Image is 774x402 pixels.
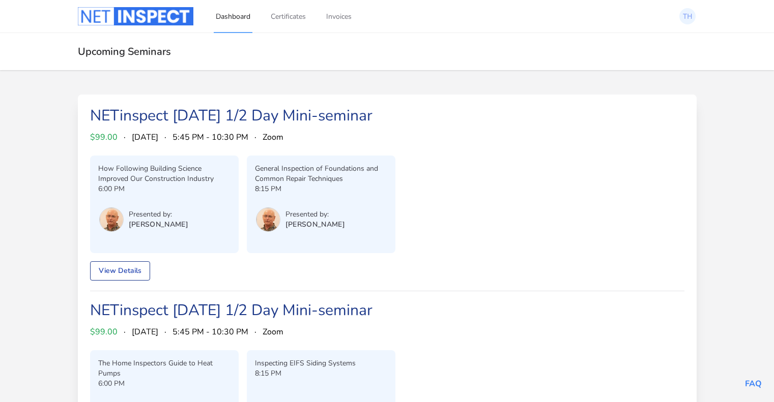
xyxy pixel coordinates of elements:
span: · [254,326,256,338]
img: Tim Horan [679,8,696,24]
button: User menu [255,206,281,233]
p: General Inspection of Foundations and Common Repair Techniques [255,164,387,184]
p: Presented by: [129,209,189,220]
span: $99.00 [90,326,118,338]
p: Inspecting EIFS Siding Systems [255,358,387,368]
p: How Following Building Science Improved Our Construction Industry [98,164,231,184]
span: · [124,326,126,338]
span: · [164,131,166,143]
p: [PERSON_NAME] [129,220,189,230]
span: · [164,326,166,338]
img: Tom Sherman [256,207,280,232]
p: Presented by: [285,209,346,220]
p: 6:00 PM [98,184,231,194]
img: Logo [78,7,193,25]
p: 6:00 PM [98,379,231,389]
p: 8:15 PM [255,184,387,194]
span: Zoom [263,326,283,338]
span: 5:45 PM - 10:30 PM [173,131,248,143]
span: [DATE] [132,131,158,143]
span: $99.00 [90,131,118,143]
span: · [254,131,256,143]
button: User menu [98,206,125,233]
p: [PERSON_NAME] [285,220,346,230]
p: 8:15 PM [255,368,387,379]
h2: Upcoming Seminars [78,45,697,58]
a: View Details [90,261,150,281]
span: [DATE] [132,326,158,338]
a: NETinspect [DATE] 1/2 Day Mini-seminar [90,300,372,321]
a: FAQ [745,378,762,389]
a: NETinspect [DATE] 1/2 Day Mini-seminar [90,105,372,126]
p: The Home Inspectors Guide to Heat Pumps [98,358,231,379]
span: 5:45 PM - 10:30 PM [173,326,248,338]
img: Tom Sherman [99,207,124,232]
span: · [124,131,126,143]
span: Zoom [263,131,283,143]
